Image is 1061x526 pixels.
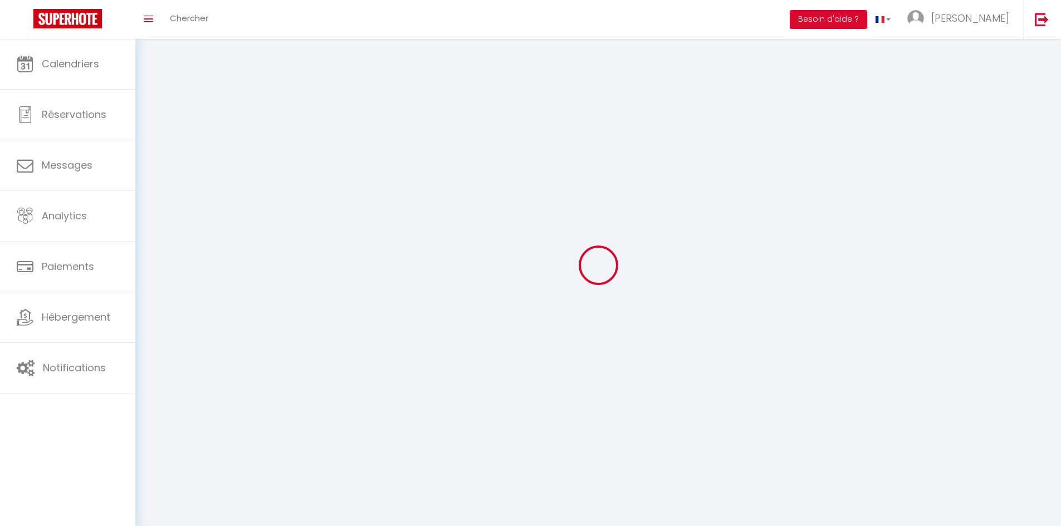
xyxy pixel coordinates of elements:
span: Chercher [170,12,208,24]
span: Analytics [42,209,87,223]
span: Messages [42,158,92,172]
button: Besoin d'aide ? [790,10,867,29]
span: Calendriers [42,57,99,71]
span: Hébergement [42,310,110,324]
span: Paiements [42,259,94,273]
img: Super Booking [33,9,102,28]
span: Notifications [43,361,106,375]
img: ... [907,10,924,27]
img: logout [1035,12,1049,26]
span: [PERSON_NAME] [931,11,1009,25]
span: Réservations [42,107,106,121]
